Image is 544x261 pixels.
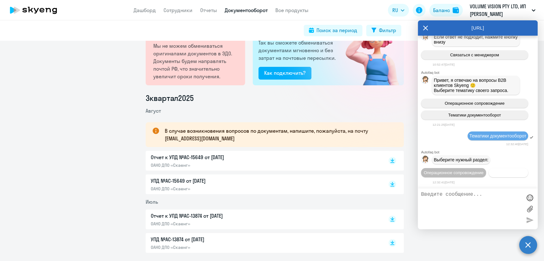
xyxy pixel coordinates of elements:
[421,168,486,177] button: Операционное сопровождение
[421,99,528,108] button: Операционное сопровождение
[469,133,526,138] span: Тематики документооборот
[489,168,528,177] button: Документооборот
[453,7,459,13] img: balance
[379,26,396,34] div: Фильтр
[151,153,375,168] a: Отчет к УПД №AC-15649 от [DATE]ОАНО ДПО «Скаенг»
[366,25,401,36] button: Фильтр
[153,42,238,80] p: Мы не можем обмениваться оригиналами документов в ЭДО. Документы будем направлять почтой РФ, что ...
[151,221,285,227] p: ОАНО ДПО «Скаенг»
[165,127,392,142] p: В случае возникновения вопросов по документам, напишите, пожалуйста, на почту [EMAIL_ADDRESS][DOM...
[421,33,429,42] img: bot avatar
[392,6,398,14] span: RU
[151,212,375,227] a: Отчет к УПД №AC-13874 от [DATE]ОАНО ДПО «Скаенг»
[151,236,375,250] a: УПД №AC-13874 от [DATE]ОАНО ДПО «Скаенг»
[506,142,528,146] time: 12:32:40[DATE]
[448,113,501,117] span: Тематики документооборот
[163,7,192,13] a: Сотрудники
[146,108,161,114] span: Август
[151,153,285,161] p: Отчет к УПД №AC-15649 от [DATE]
[151,236,285,243] p: УПД №AC-13874 от [DATE]
[525,204,534,214] label: Лимит 10 файлов
[225,7,268,13] a: Документооборот
[429,4,463,17] button: Балансbalance
[258,67,311,80] button: Как подключить?
[421,110,528,120] button: Тематики документооборот
[146,199,158,205] span: Июль
[421,156,429,165] img: bot avatar
[264,69,306,77] div: Как подключить?
[491,170,526,175] span: Документооборот
[434,157,488,162] span: Выберите нужный раздел:
[432,180,454,184] time: 12:32:41[DATE]
[146,93,404,103] li: 3 квартал 2025
[316,26,357,34] div: Поиск за период
[151,212,285,220] p: Отчет к УПД №AC-13874 от [DATE]
[332,13,404,85] img: declined
[388,4,409,17] button: RU
[433,6,450,14] div: Баланс
[200,7,217,13] a: Отчеты
[258,39,337,62] p: Так вы сможете обмениваться документами мгновенно и без затрат на почтовые пересылки.
[467,3,539,18] button: VOLUME VISION PTY LTD, ИП [PERSON_NAME]
[134,7,156,13] a: Дашборд
[421,150,538,154] div: Autofaq bot
[275,7,308,13] a: Все продукты
[151,177,285,185] p: УПД №AC-15649 от [DATE]
[421,50,528,60] button: Связаться с менеджером
[151,162,285,168] p: ОАНО ДПО «Скаенг»
[421,71,538,74] div: Autofaq bot
[151,244,285,250] p: ОАНО ДПО «Скаенг»
[450,53,499,57] span: Связаться с менеджером
[304,25,362,36] button: Поиск за период
[470,3,529,18] p: VOLUME VISION PTY LTD, ИП [PERSON_NAME]
[434,34,519,45] span: Если ответ не подходит, нажмите кнопку внизу
[424,170,483,175] span: Операционное сопровождение
[151,186,285,192] p: ОАНО ДПО «Скаенг»
[421,76,429,85] img: bot avatar
[432,123,454,126] time: 12:21:25[DATE]
[445,101,504,106] span: Операционное сопровождение
[434,78,508,93] span: Привет, я отвечаю на вопросы B2B клиентов Skyeng 🙂 Выберите тематику своего запроса.
[151,177,375,192] a: УПД №AC-15649 от [DATE]ОАНО ДПО «Скаенг»
[432,63,454,66] time: 10:52:47[DATE]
